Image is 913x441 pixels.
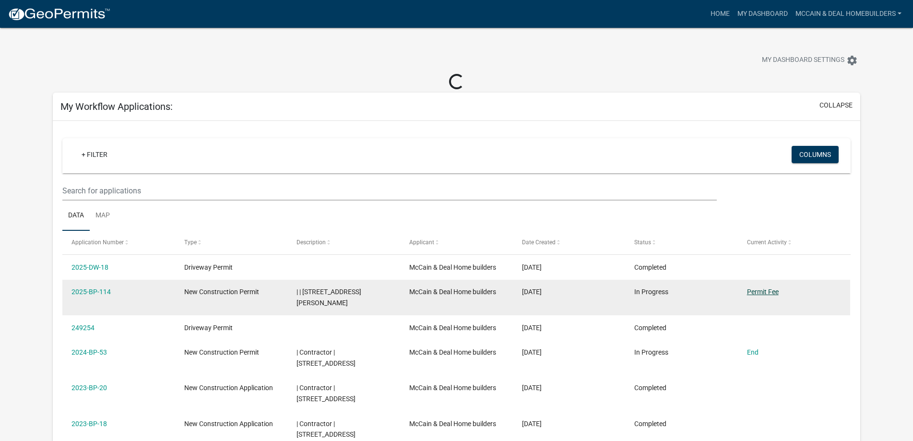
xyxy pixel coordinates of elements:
a: Data [62,201,90,231]
span: New Construction Application [184,384,273,392]
a: 2025-BP-114 [71,288,111,296]
span: Application Number [71,239,124,246]
span: 07/11/2023 [522,420,542,428]
button: Columns [792,146,839,163]
span: McCain & Deal Home builders [409,348,496,356]
span: | Contractor | 2900 4TH AVENUE [296,384,356,403]
span: Driveway Permit [184,263,233,271]
span: | | 4245 Mayfield Dr [296,288,361,307]
span: 07/13/2023 [522,384,542,392]
span: 08/12/2025 [522,263,542,271]
button: collapse [819,100,853,110]
datatable-header-cell: Type [175,231,288,254]
a: 249254 [71,324,95,332]
datatable-header-cell: Current Activity [738,231,851,254]
span: Date Created [522,239,556,246]
a: 2025-DW-18 [71,263,108,271]
span: Completed [634,324,666,332]
span: McCain & Deal Home builders [409,324,496,332]
span: In Progress [634,348,668,356]
a: Home [707,5,734,23]
a: Mccain & Deal Homebuilders [792,5,905,23]
span: Completed [634,420,666,428]
button: My Dashboard Settingssettings [754,51,866,70]
i: settings [846,55,858,66]
span: 04/23/2024 [522,348,542,356]
span: Driveway Permit [184,324,233,332]
a: Permit Fee [747,288,779,296]
a: 2023-BP-20 [71,384,107,392]
datatable-header-cell: Applicant [400,231,513,254]
span: Completed [634,263,666,271]
span: Completed [634,384,666,392]
span: McCain & Deal Home builders [409,288,496,296]
span: 04/23/2024 [522,324,542,332]
datatable-header-cell: Status [625,231,738,254]
span: Current Activity [747,239,787,246]
h5: My Workflow Applications: [60,101,173,112]
span: My Dashboard Settings [762,55,844,66]
a: 2023-BP-18 [71,420,107,428]
span: Description [296,239,326,246]
span: New Construction Permit [184,348,259,356]
span: 08/12/2025 [522,288,542,296]
a: End [747,348,759,356]
span: New Construction Application [184,420,273,428]
span: | Contractor | 2900 4TH AVENUE - COLUMBUS, GA 31904 [296,420,356,439]
datatable-header-cell: Description [287,231,400,254]
span: McCain & Deal Home builders [409,384,496,392]
span: Applicant [409,239,434,246]
datatable-header-cell: Date Created [512,231,625,254]
span: | Contractor | 2900 4th Ave, Columbus, GA 31904 [296,348,356,367]
span: In Progress [634,288,668,296]
span: McCain & Deal Home builders [409,263,496,271]
span: Status [634,239,651,246]
a: Map [90,201,116,231]
a: + Filter [74,146,115,163]
span: New Construction Permit [184,288,259,296]
datatable-header-cell: Application Number [62,231,175,254]
span: Type [184,239,197,246]
a: 2024-BP-53 [71,348,107,356]
input: Search for applications [62,181,717,201]
span: McCain & Deal Home builders [409,420,496,428]
a: My Dashboard [734,5,792,23]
